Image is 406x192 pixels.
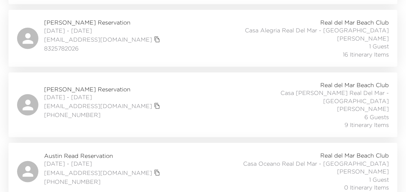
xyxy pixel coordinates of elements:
a: [EMAIL_ADDRESS][DOMAIN_NAME] [44,169,152,177]
span: [PERSON_NAME] Reservation [44,18,162,26]
span: Casa Oceano Real Del Mar - [GEOGRAPHIC_DATA] [243,160,389,167]
span: [PERSON_NAME] [337,105,389,113]
a: [PERSON_NAME] Reservation[DATE] - [DATE][EMAIL_ADDRESS][DOMAIN_NAME]copy primary member email8325... [9,10,397,67]
span: [DATE] - [DATE] [44,93,162,101]
span: [PERSON_NAME] [337,167,389,175]
button: copy primary member email [152,101,162,111]
span: [PERSON_NAME] [337,34,389,42]
a: [PERSON_NAME] Reservation[DATE] - [DATE][EMAIL_ADDRESS][DOMAIN_NAME]copy primary member email[PHO... [9,73,397,137]
span: 0 Itinerary Items [344,183,389,191]
a: [EMAIL_ADDRESS][DOMAIN_NAME] [44,36,152,43]
span: 8325782026 [44,44,162,52]
a: [EMAIL_ADDRESS][DOMAIN_NAME] [44,102,152,110]
span: 9 Itinerary Items [344,121,389,129]
span: 6 Guests [364,113,389,121]
span: Casa [PERSON_NAME] Real Del Mar - [GEOGRAPHIC_DATA] [240,89,389,105]
span: Casa Alegria Real Del Mar - [GEOGRAPHIC_DATA] [245,26,389,34]
button: copy primary member email [152,34,162,44]
span: 1 Guest [369,176,389,183]
span: 16 Itinerary Items [343,50,389,58]
span: [PHONE_NUMBER] [44,178,162,186]
span: Austin Read Reservation [44,152,162,160]
span: [PERSON_NAME] Reservation [44,85,162,93]
button: copy primary member email [152,168,162,178]
span: Real del Mar Beach Club [320,81,389,89]
span: Real del Mar Beach Club [320,151,389,159]
span: [PHONE_NUMBER] [44,111,162,119]
span: [DATE] - [DATE] [44,27,162,34]
span: 1 Guest [369,42,389,50]
span: Real del Mar Beach Club [320,18,389,26]
span: [DATE] - [DATE] [44,160,162,167]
